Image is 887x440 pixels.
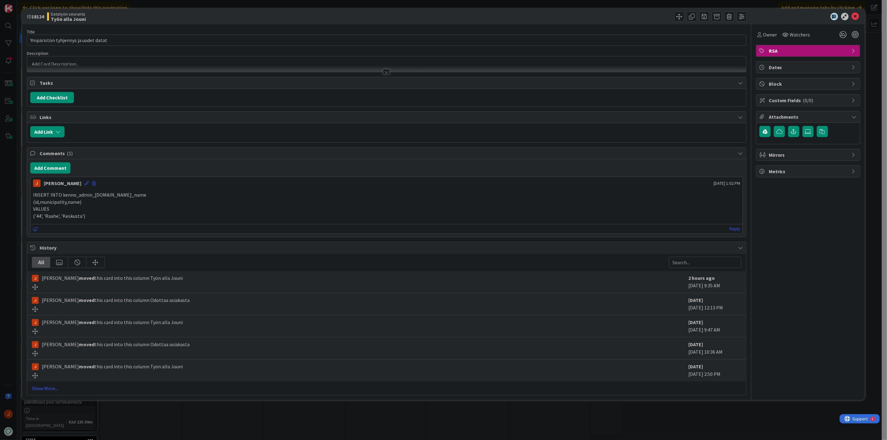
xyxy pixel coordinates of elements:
[688,296,741,312] div: [DATE] 12:13 PM
[790,31,810,38] span: Watchers
[44,179,81,187] div: [PERSON_NAME]
[769,97,849,104] span: Custom Fields
[33,198,740,206] p: (id,municipality,name)
[32,2,34,7] div: 1
[32,363,39,370] img: JM
[32,257,50,268] div: All
[688,275,715,281] b: 2 hours ago
[688,363,741,378] div: [DATE] 2:50 PM
[30,162,70,174] button: Add Comment
[688,318,741,334] div: [DATE] 9:47 AM
[729,225,740,233] a: Reply
[42,274,183,282] span: [PERSON_NAME] this card into this column Työn alla Jouni
[32,13,44,20] b: 18124
[769,47,849,55] span: RSA
[27,35,746,46] input: type card name here...
[803,97,813,103] span: ( 0/0 )
[688,341,703,347] b: [DATE]
[40,244,735,251] span: History
[763,31,777,38] span: Owner
[13,1,28,8] span: Support
[33,179,41,187] img: JM
[79,275,95,281] b: moved
[42,318,183,326] span: [PERSON_NAME] this card into this column Työn alla Jouni
[769,113,849,121] span: Attachments
[51,17,86,22] b: Työn alla Jouni
[669,257,741,268] input: Search...
[32,275,39,282] img: JM
[42,341,190,348] span: [PERSON_NAME] this card into this column Odottaa asiakasta
[27,13,44,20] span: ID
[40,150,735,157] span: Comments
[688,363,703,370] b: [DATE]
[42,296,190,304] span: [PERSON_NAME] this card into this column Odottaa asiakasta
[32,385,741,392] a: Show More...
[40,79,735,87] span: Tasks
[33,191,740,198] p: INSERT INTO kenno_admin_[DOMAIN_NAME]_name
[33,205,740,213] p: VALUES
[688,341,741,356] div: [DATE] 10:36 AM
[30,92,74,103] button: Add Checklist
[79,363,95,370] b: moved
[30,126,65,137] button: Add Link
[67,150,73,156] span: ( 1 )
[27,29,35,35] label: Title
[769,80,849,88] span: Block
[714,180,740,187] span: [DATE] 1:02 PM
[40,113,735,121] span: Links
[27,50,48,56] span: Description
[769,168,849,175] span: Metrics
[79,297,95,303] b: moved
[51,12,86,17] span: Datatyön seuranta
[33,213,740,220] p: ('44', 'Raahe', 'Keskusta')
[79,341,95,347] b: moved
[688,319,703,325] b: [DATE]
[42,363,183,370] span: [PERSON_NAME] this card into this column Työn alla Jouni
[769,64,849,71] span: Dates
[32,319,39,326] img: JM
[688,274,741,290] div: [DATE] 9:35 AM
[32,297,39,304] img: JM
[688,297,703,303] b: [DATE]
[32,341,39,348] img: JM
[769,151,849,159] span: Mirrors
[79,319,95,325] b: moved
